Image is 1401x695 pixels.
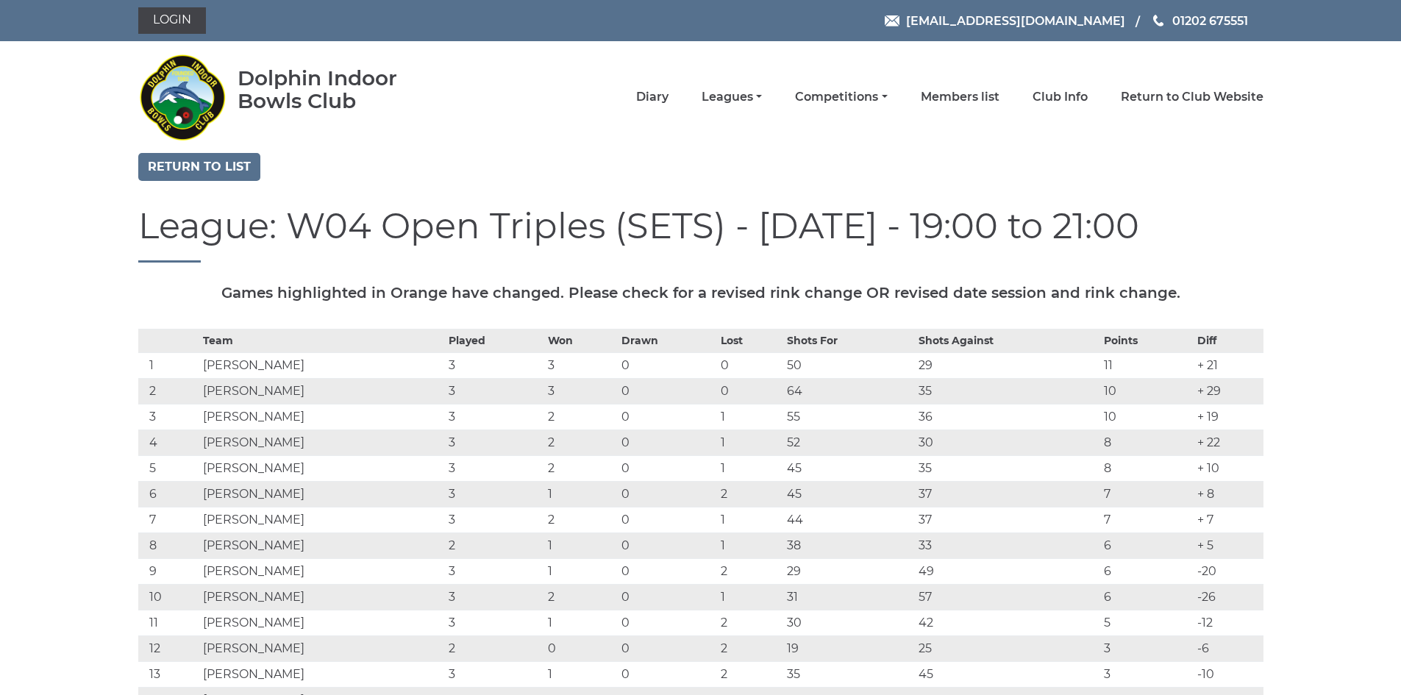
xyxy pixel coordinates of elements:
td: 2 [138,378,199,404]
td: 0 [618,481,717,507]
th: Lost [717,329,783,352]
a: Competitions [795,89,887,105]
th: Won [544,329,617,352]
td: 1 [138,352,199,378]
td: -6 [1194,635,1263,661]
td: [PERSON_NAME] [199,430,445,455]
td: 2 [717,610,783,635]
td: 0 [618,455,717,481]
td: + 10 [1194,455,1263,481]
td: 7 [1100,481,1193,507]
td: 13 [138,661,199,687]
td: 9 [138,558,199,584]
td: 2 [544,430,617,455]
td: 0 [618,661,717,687]
th: Points [1100,329,1193,352]
td: [PERSON_NAME] [199,610,445,635]
td: 10 [138,584,199,610]
td: 10 [1100,404,1193,430]
td: 3 [1100,635,1193,661]
td: 6 [138,481,199,507]
td: 4 [138,430,199,455]
h5: Games highlighted in Orange have changed. Please check for a revised rink change OR revised date ... [138,285,1263,301]
td: 3 [445,610,544,635]
td: 2 [717,558,783,584]
td: 0 [618,378,717,404]
td: 2 [445,532,544,558]
td: [PERSON_NAME] [199,558,445,584]
h1: League: W04 Open Triples (SETS) - [DATE] - 19:00 to 21:00 [138,207,1263,263]
td: 1 [717,507,783,532]
td: 29 [915,352,1101,378]
td: 36 [915,404,1101,430]
img: Phone us [1153,15,1163,26]
td: 3 [544,352,617,378]
td: 3 [1100,661,1193,687]
td: 0 [618,352,717,378]
td: 30 [915,430,1101,455]
td: -10 [1194,661,1263,687]
td: -20 [1194,558,1263,584]
a: Return to list [138,153,260,181]
td: 2 [717,661,783,687]
td: 3 [544,378,617,404]
img: Dolphin Indoor Bowls Club [138,46,227,149]
td: 8 [1100,430,1193,455]
td: 3 [445,661,544,687]
td: 10 [1100,378,1193,404]
td: 25 [915,635,1101,661]
span: 01202 675551 [1172,13,1248,27]
div: Dolphin Indoor Bowls Club [238,67,444,113]
a: Return to Club Website [1121,89,1263,105]
td: 0 [544,635,617,661]
td: 29 [783,558,914,584]
td: 1 [544,558,617,584]
td: 0 [717,378,783,404]
th: Shots For [783,329,914,352]
td: 8 [1100,455,1193,481]
td: [PERSON_NAME] [199,481,445,507]
td: 1 [717,430,783,455]
td: 11 [1100,352,1193,378]
td: 3 [445,378,544,404]
a: Login [138,7,206,34]
td: 3 [445,430,544,455]
td: [PERSON_NAME] [199,635,445,661]
td: 3 [445,455,544,481]
td: 2 [445,635,544,661]
td: 57 [915,584,1101,610]
td: 7 [138,507,199,532]
a: Phone us 01202 675551 [1151,12,1248,30]
a: Diary [636,89,669,105]
td: 50 [783,352,914,378]
td: 12 [138,635,199,661]
td: 3 [445,352,544,378]
td: 11 [138,610,199,635]
td: 0 [618,635,717,661]
td: + 8 [1194,481,1263,507]
td: 35 [915,455,1101,481]
td: 6 [1100,584,1193,610]
td: 44 [783,507,914,532]
td: 0 [618,558,717,584]
td: 1 [544,610,617,635]
th: Played [445,329,544,352]
td: 2 [544,584,617,610]
td: 52 [783,430,914,455]
td: [PERSON_NAME] [199,455,445,481]
td: 38 [783,532,914,558]
td: + 5 [1194,532,1263,558]
td: 2 [544,455,617,481]
td: 1 [717,455,783,481]
td: 35 [915,378,1101,404]
td: 0 [618,507,717,532]
td: 1 [717,532,783,558]
td: 0 [618,584,717,610]
td: 1 [717,404,783,430]
td: 1 [544,481,617,507]
td: [PERSON_NAME] [199,661,445,687]
a: Leagues [702,89,762,105]
td: [PERSON_NAME] [199,378,445,404]
td: 45 [783,481,914,507]
th: Shots Against [915,329,1101,352]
